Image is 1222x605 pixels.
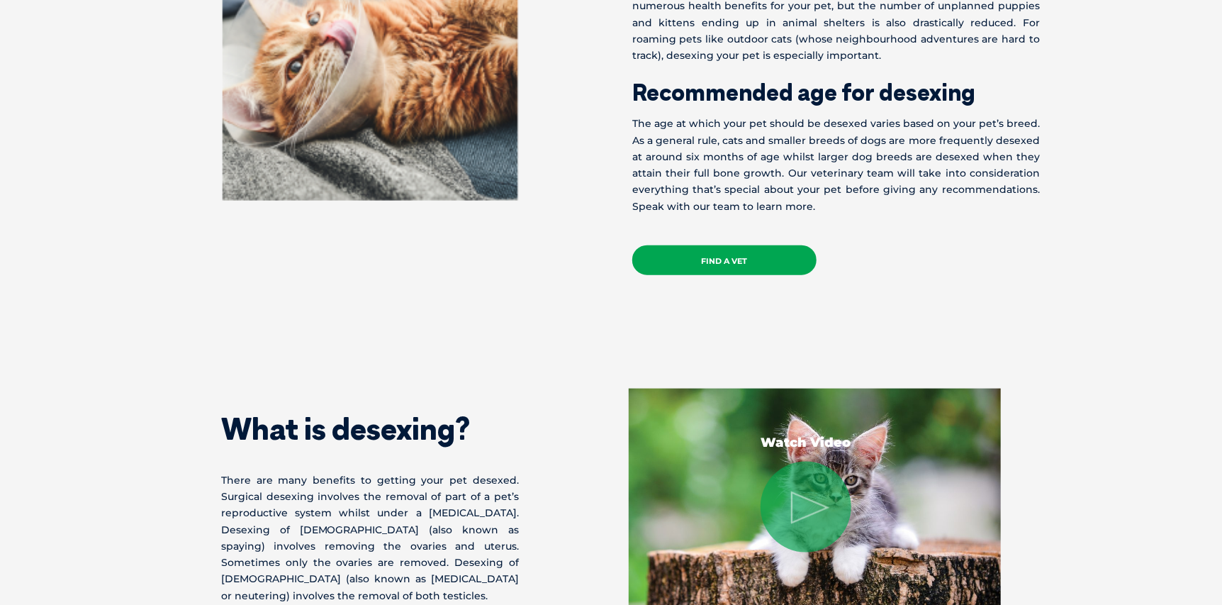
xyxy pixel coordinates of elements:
[632,81,1040,104] h2: Recommended age for desexing
[632,245,817,275] a: Find a Vet
[221,472,519,604] p: There are many benefits to getting your pet desexed. Surgical desexing involves the removal of pa...
[221,414,519,444] h2: What is desexing?
[761,436,851,449] p: Watch Video
[632,116,1040,214] p: The age at which your pet should be desexed varies based on your pet’s breed. As a general rule, ...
